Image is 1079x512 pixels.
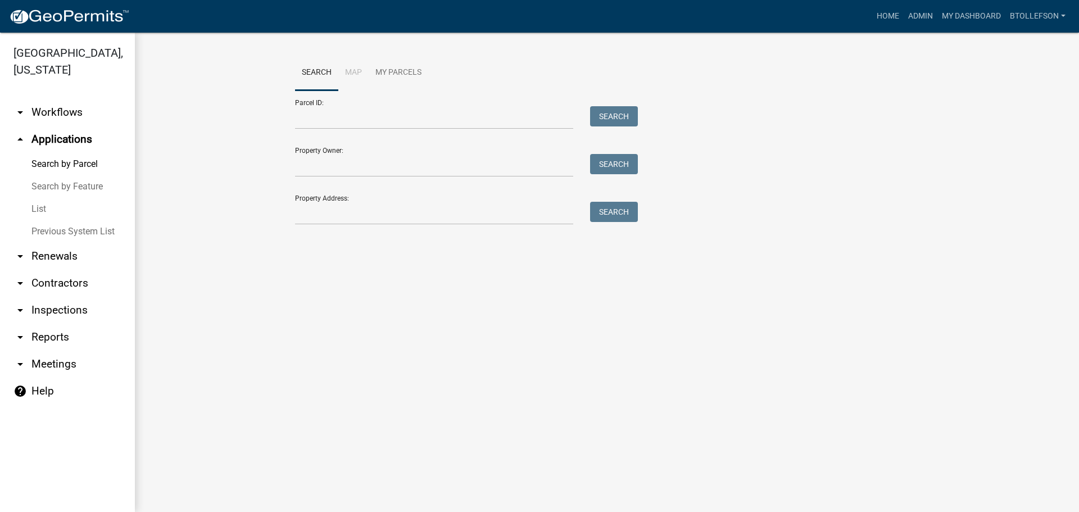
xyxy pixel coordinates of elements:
[13,277,27,290] i: arrow_drop_down
[295,55,338,91] a: Search
[13,330,27,344] i: arrow_drop_down
[872,6,904,27] a: Home
[13,133,27,146] i: arrow_drop_up
[590,202,638,222] button: Search
[1005,6,1070,27] a: btollefson
[13,250,27,263] i: arrow_drop_down
[590,154,638,174] button: Search
[13,106,27,119] i: arrow_drop_down
[937,6,1005,27] a: My Dashboard
[904,6,937,27] a: Admin
[369,55,428,91] a: My Parcels
[590,106,638,126] button: Search
[13,303,27,317] i: arrow_drop_down
[13,357,27,371] i: arrow_drop_down
[13,384,27,398] i: help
